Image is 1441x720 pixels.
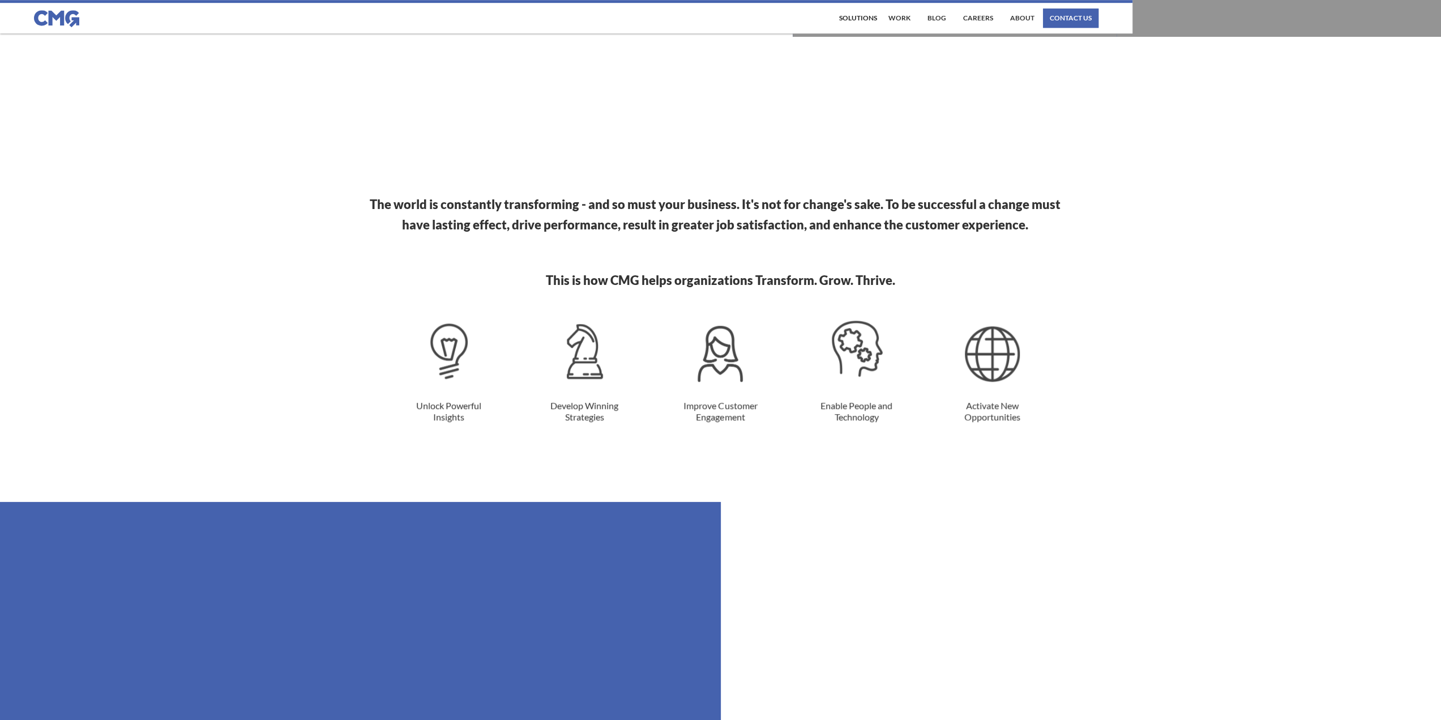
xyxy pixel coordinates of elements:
[397,275,1044,286] h2: This is how CMG helps organizations Transform. Grow. Thrive.
[657,400,784,423] div: Improve Customer Engagement
[839,15,877,22] div: Solutions
[793,400,920,423] div: Enable People and Technology
[886,8,913,28] a: work
[1007,8,1037,28] a: About
[521,400,648,423] div: Develop Winning Strategies
[960,8,996,28] a: Careers
[925,8,949,28] a: Blog
[929,400,1056,423] div: Activate New Opportunities
[385,400,512,423] div: Unlock Powerful Insights
[1050,15,1092,22] div: contact us
[363,194,1078,235] h1: The world is constantly transforming - and so must your business. It's not for change's sake. To ...
[34,10,79,27] img: CMG logo in blue.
